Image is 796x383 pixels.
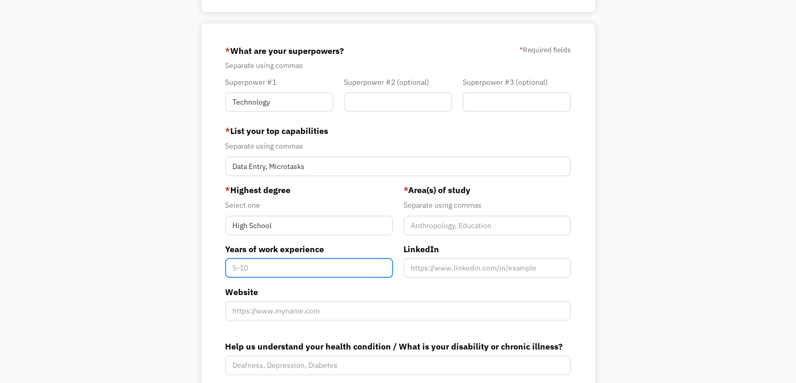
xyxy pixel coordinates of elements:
[225,301,571,321] input: https://www.myname.com
[225,156,571,176] input: Videography, photography, accounting
[403,216,571,235] input: Anthropology, Education
[225,59,571,72] div: Separate using commas
[225,243,393,255] label: Years of work experience
[463,76,571,88] div: Superpower #3 (optional)
[225,125,571,137] label: List your top capabilities
[225,199,393,211] div: Select one
[403,199,571,211] div: Separate using commas
[520,43,571,56] label: Required fields
[344,76,452,88] div: Superpower #2 (optional)
[225,258,393,278] input: 5-10
[403,258,571,278] input: https://www.linkedin.com/in/example
[225,42,344,59] label: What are your superpowers?
[225,340,571,353] label: Help us understand your health condition / What is your disability or chronic illness?
[225,216,393,235] input: Masters
[225,140,571,152] div: Separate using commas
[225,184,393,196] label: Highest degree
[403,184,571,196] label: Area(s) of study
[225,355,571,375] input: Deafness, Depression, Diabetes
[225,286,571,298] label: Website
[225,76,333,88] div: Superpower #1
[403,243,571,255] label: LinkedIn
